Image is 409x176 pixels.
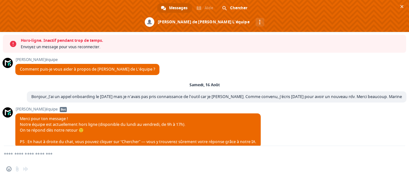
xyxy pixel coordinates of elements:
span: Insérer un emoji [6,166,12,172]
span: Bonjour, J'ai un appel onboarding le [DATE] mais je n'avais pas pris connaissance de l'outil car ... [31,94,402,99]
a: Messages [157,3,192,13]
span: Merci pour ton message ! Notre équipe est actuellement hors ligne (disponible du lundi au vendred... [20,116,256,144]
span: Comment puis-je vous aider à propos de [PERSON_NAME] de L'équipe ? [20,66,155,72]
a: Chercher [218,3,252,13]
span: [PERSON_NAME]équipe [15,57,159,62]
span: Envoyez un message pour vous reconnecter. [21,44,403,50]
textarea: Entrez votre message... [4,146,390,162]
span: Bot [60,107,67,112]
span: [PERSON_NAME]équipe [15,107,261,111]
span: Chercher [230,3,247,13]
span: Fermer le chat [398,3,405,10]
div: Samedi, 16 Août [189,83,220,87]
span: Hors-ligne. Inactif pendant trop de temps. [21,37,403,44]
span: Messages [169,3,188,13]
